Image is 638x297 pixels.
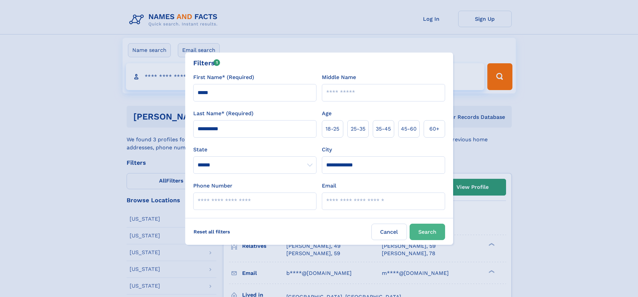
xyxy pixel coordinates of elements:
button: Search [410,224,445,240]
span: 18‑25 [326,125,339,133]
span: 60+ [429,125,439,133]
span: 45‑60 [401,125,417,133]
label: Phone Number [193,182,232,190]
label: Email [322,182,336,190]
label: Reset all filters [189,224,234,240]
span: 35‑45 [376,125,391,133]
label: Age [322,109,332,118]
label: Cancel [371,224,407,240]
label: Middle Name [322,73,356,81]
label: State [193,146,316,154]
label: First Name* (Required) [193,73,254,81]
div: Filters [193,58,220,68]
label: Last Name* (Required) [193,109,254,118]
span: 25‑35 [351,125,365,133]
label: City [322,146,332,154]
